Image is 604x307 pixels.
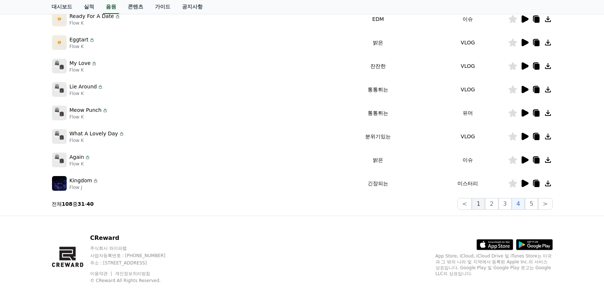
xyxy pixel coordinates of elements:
td: VLOG [428,125,508,148]
button: 5 [525,198,538,210]
p: My Love [70,59,91,67]
button: > [538,198,552,210]
strong: 108 [62,201,73,207]
p: 전체 중 - [52,200,94,208]
td: EDM [328,7,427,31]
td: 잔잔한 [328,54,427,78]
p: Flow K [70,67,97,73]
img: music [52,59,67,73]
button: 3 [499,198,512,210]
td: 밝은 [328,31,427,54]
img: music [52,153,67,167]
img: music [52,176,67,191]
td: VLOG [428,78,508,101]
td: 유머 [428,101,508,125]
td: 분위기있는 [328,125,427,148]
a: 개인정보처리방침 [115,271,150,276]
strong: 31 [78,201,85,207]
img: music [52,82,67,97]
p: Flow J [70,184,99,190]
button: < [457,198,472,210]
p: 주소 : [STREET_ADDRESS] [90,260,179,266]
td: 통통튀는 [328,78,427,101]
p: Flow K [70,20,121,26]
td: 밝은 [328,148,427,172]
button: 1 [472,198,485,210]
td: 미스터리 [428,172,508,195]
img: music [52,106,67,120]
p: What A Lovely Day [70,130,118,138]
a: 이용약관 [90,271,113,276]
td: 통통튀는 [328,101,427,125]
button: 4 [512,198,525,210]
p: Flow K [70,161,91,167]
td: 이슈 [428,148,508,172]
p: © CReward All Rights Reserved. [90,278,179,284]
td: VLOG [428,31,508,54]
p: Flow K [70,138,125,143]
td: VLOG [428,54,508,78]
p: 사업자등록번호 : [PHONE_NUMBER] [90,253,179,259]
img: music [52,129,67,144]
p: Flow K [70,114,108,120]
img: music [52,12,67,26]
p: Flow K [70,91,104,96]
button: 2 [485,198,498,210]
p: Again [70,153,84,161]
p: 주식회사 와이피랩 [90,245,179,251]
td: 이슈 [428,7,508,31]
p: Kingdom [70,177,92,184]
strong: 40 [86,201,93,207]
p: Lie Around [70,83,97,91]
td: 긴장되는 [328,172,427,195]
img: music [52,35,67,50]
p: Ready For A Date [70,12,114,20]
p: CReward [90,234,179,242]
p: Flow K [70,44,95,50]
p: Eggtart [70,36,89,44]
p: App Store, iCloud, iCloud Drive 및 iTunes Store는 미국과 그 밖의 나라 및 지역에서 등록된 Apple Inc.의 서비스 상표입니다. Goo... [436,253,553,277]
p: Meow Punch [70,106,102,114]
